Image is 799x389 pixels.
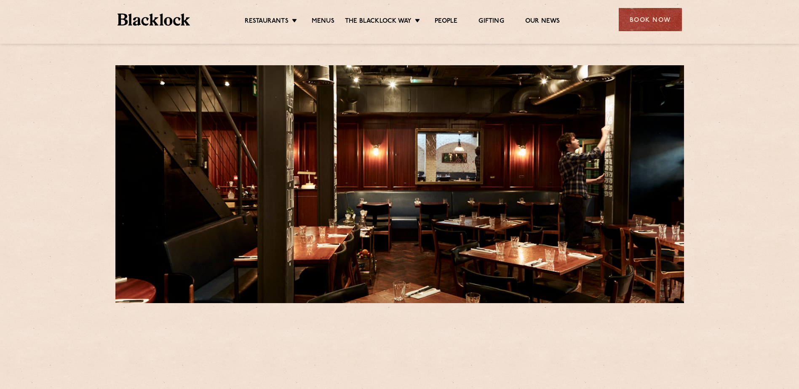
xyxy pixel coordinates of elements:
[435,17,457,27] a: People
[525,17,560,27] a: Our News
[312,17,334,27] a: Menus
[118,13,190,26] img: BL_Textured_Logo-footer-cropped.svg
[619,8,682,31] div: Book Now
[245,17,289,27] a: Restaurants
[478,17,504,27] a: Gifting
[345,17,412,27] a: The Blacklock Way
